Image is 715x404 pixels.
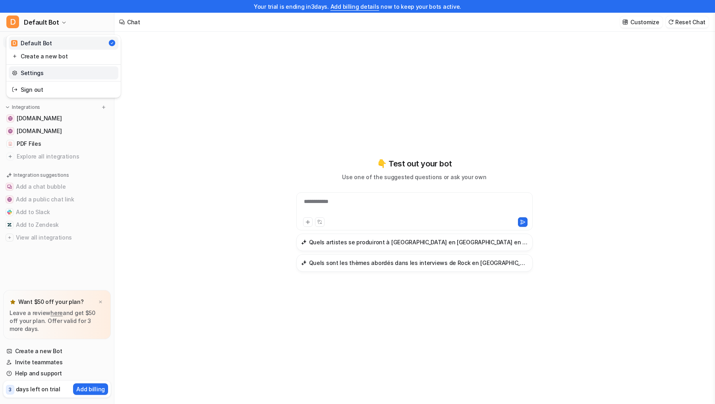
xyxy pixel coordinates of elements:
div: Default Bot [11,39,52,47]
a: Settings [9,66,118,79]
img: reset [12,52,17,60]
span: D [11,40,17,46]
a: Sign out [9,83,118,96]
img: reset [12,85,17,94]
span: Default Bot [24,17,59,28]
div: DDefault Bot [6,35,121,98]
img: reset [12,69,17,77]
span: D [6,15,19,28]
a: Create a new bot [9,50,118,63]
